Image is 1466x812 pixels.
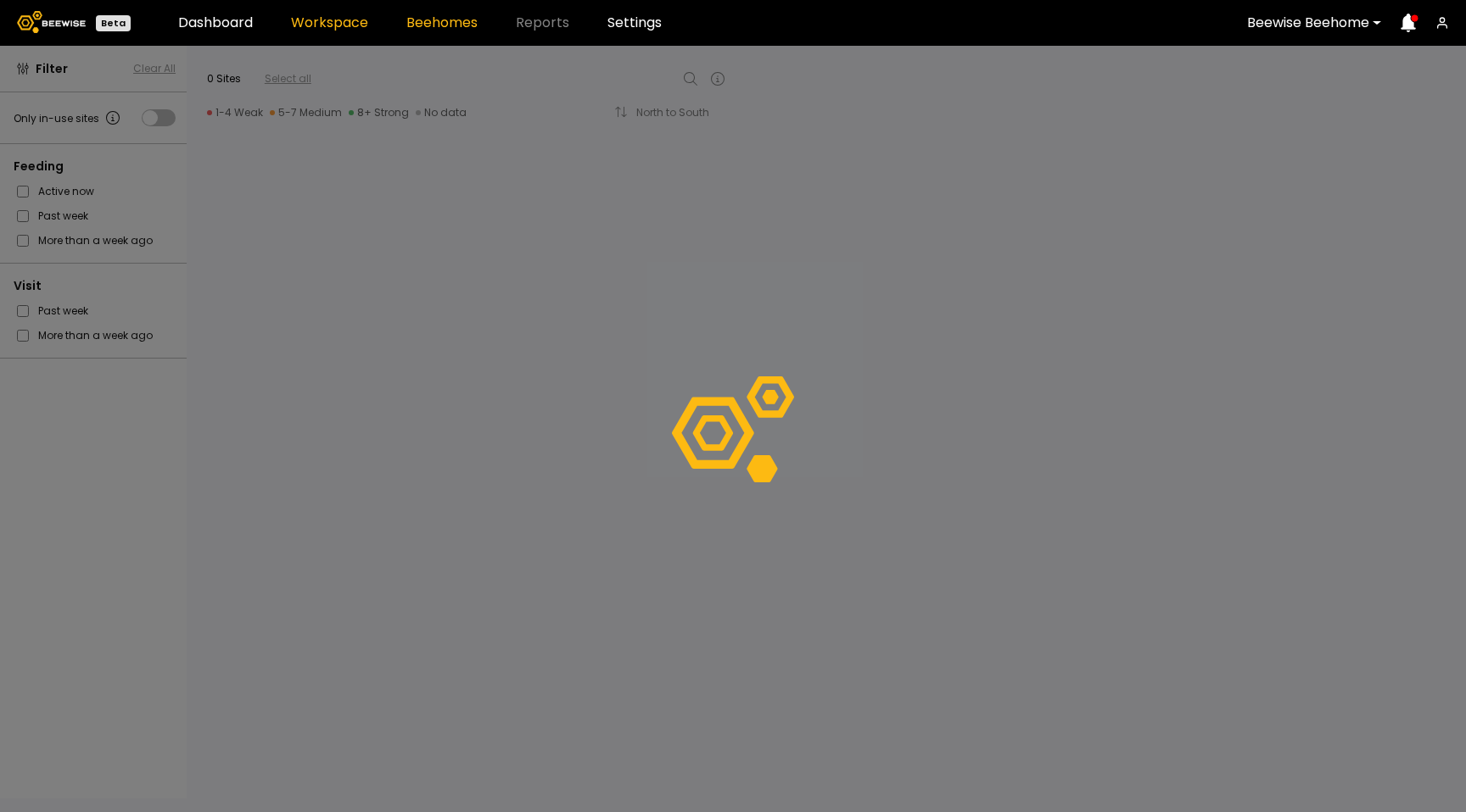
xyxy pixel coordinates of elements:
[178,16,253,30] a: Dashboard
[96,15,131,31] div: Beta
[607,16,662,30] a: Settings
[17,11,86,33] img: Beewise logo
[406,16,478,30] a: Beehomes
[516,16,569,30] span: Reports
[291,16,368,30] a: Workspace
